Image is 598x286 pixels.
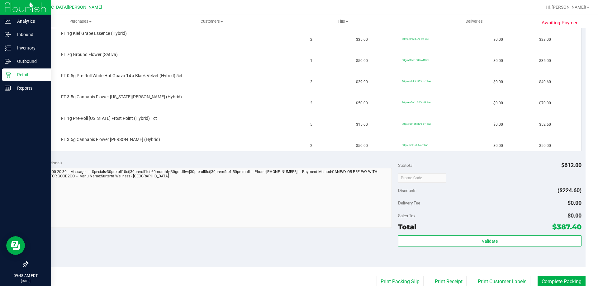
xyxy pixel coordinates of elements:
[25,5,102,10] span: [GEOGRAPHIC_DATA][PERSON_NAME]
[542,19,580,26] span: Awaiting Payment
[15,15,146,28] a: Purchases
[11,17,48,25] p: Analytics
[558,187,581,194] span: ($224.60)
[5,18,11,24] inline-svg: Analytics
[310,143,312,149] span: 2
[398,213,415,218] span: Sales Tax
[5,45,11,51] inline-svg: Inventory
[310,58,312,64] span: 1
[3,279,48,283] p: [DATE]
[310,100,312,106] span: 2
[356,143,368,149] span: $50.00
[61,30,127,36] span: FT 1g Kief Grape Essence (Hybrid)
[402,80,431,83] span: 30preroll5ct: 30% off line
[3,273,48,279] p: 09:48 AM EDT
[398,163,413,168] span: Subtotal
[277,15,408,28] a: Tills
[61,52,118,58] span: FT 7g Ground Flower (Sativa)
[310,122,312,128] span: 5
[402,122,431,125] span: 30preroll1ct: 30% off line
[146,19,277,24] span: Customers
[5,72,11,78] inline-svg: Retail
[493,100,503,106] span: $0.00
[356,58,368,64] span: $50.00
[398,223,416,231] span: Total
[356,79,368,85] span: $29.00
[546,5,586,10] span: Hi, [PERSON_NAME]!
[356,100,368,106] span: $50.00
[402,59,429,62] span: 30grndflwr: 30% off line
[402,37,429,40] span: 60monthly: 60% off line
[11,84,48,92] p: Reports
[482,239,498,244] span: Validate
[6,236,25,255] iframe: Resource center
[539,79,551,85] span: $40.60
[61,73,183,79] span: FT 0.5g Pre-Roll White Hot Guava 14 x Black Velvet (Hybrid) 5ct
[493,122,503,128] span: $0.00
[552,223,581,231] span: $387.40
[5,58,11,64] inline-svg: Outbound
[398,235,581,246] button: Validate
[61,94,182,100] span: FT 3.5g Cannabis Flower [US_STATE][PERSON_NAME] (Hybrid)
[356,122,368,128] span: $15.00
[493,143,503,149] span: $0.00
[567,199,581,206] span: $0.00
[457,19,491,24] span: Deliveries
[398,173,446,183] input: Promo Code
[11,31,48,38] p: Inbound
[310,37,312,43] span: 2
[61,115,157,121] span: FT 1g Pre-Roll [US_STATE] Frost Point (Hybrid) 1ct
[5,31,11,38] inline-svg: Inbound
[398,185,416,196] span: Discounts
[493,79,503,85] span: $0.00
[409,15,540,28] a: Deliveries
[11,71,48,78] p: Retail
[356,37,368,43] span: $35.00
[539,58,551,64] span: $35.00
[398,200,420,205] span: Delivery Fee
[539,100,551,106] span: $70.00
[539,37,551,43] span: $28.00
[5,85,11,91] inline-svg: Reports
[11,58,48,65] p: Outbound
[402,143,428,147] span: 50premall: 50% off line
[567,212,581,219] span: $0.00
[539,122,551,128] span: $52.50
[539,143,551,149] span: $50.00
[310,79,312,85] span: 2
[61,137,160,143] span: FT 3.5g Cannabis Flower [PERSON_NAME] (Hybrid)
[278,19,408,24] span: Tills
[11,44,48,52] p: Inventory
[15,19,146,24] span: Purchases
[493,37,503,43] span: $0.00
[561,162,581,168] span: $612.00
[402,101,430,104] span: 30premfire1: 30% off line
[493,58,503,64] span: $0.00
[146,15,277,28] a: Customers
